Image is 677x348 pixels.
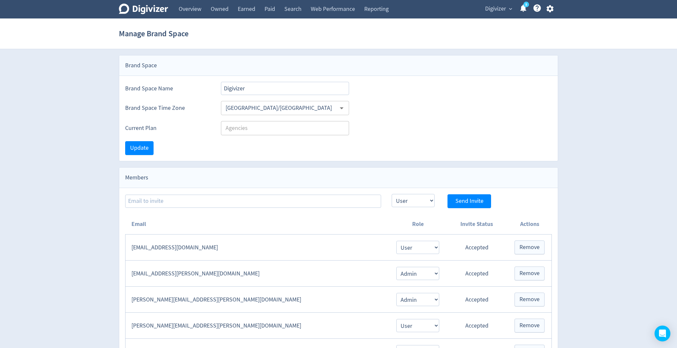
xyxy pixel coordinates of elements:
[515,267,545,280] button: Remove
[446,287,508,313] td: Accepted
[119,23,189,44] h1: Manage Brand Space
[519,323,540,329] span: Remove
[485,4,506,14] span: Digivizer
[655,326,670,341] div: Open Intercom Messenger
[515,319,545,332] button: Remove
[519,244,540,250] span: Remove
[125,124,210,132] label: Current Plan
[221,82,349,95] input: Brand Space
[119,168,558,188] div: Members
[508,214,552,235] th: Actions
[125,235,390,261] td: [EMAIL_ADDRESS][DOMAIN_NAME]
[508,6,514,12] span: expand_more
[446,313,508,339] td: Accepted
[130,145,149,151] span: Update
[525,2,527,7] text: 5
[125,195,381,208] input: Email to invite
[446,261,508,287] td: Accepted
[447,194,491,208] button: Send Invite
[125,287,390,313] td: [PERSON_NAME][EMAIL_ADDRESS][PERSON_NAME][DOMAIN_NAME]
[223,103,336,113] input: Select Timezone
[125,141,154,155] button: Update
[390,214,446,235] th: Role
[483,4,514,14] button: Digivizer
[446,235,508,261] td: Accepted
[119,55,558,76] div: Brand Space
[125,104,210,112] label: Brand Space Time Zone
[519,270,540,276] span: Remove
[337,103,347,113] button: Open
[125,84,210,93] label: Brand Space Name
[125,261,390,287] td: [EMAIL_ADDRESS][PERSON_NAME][DOMAIN_NAME]
[515,240,545,254] button: Remove
[125,214,390,235] th: Email
[515,293,545,306] button: Remove
[455,198,483,204] span: Send Invite
[523,2,529,7] a: 5
[519,297,540,302] span: Remove
[125,313,390,339] td: [PERSON_NAME][EMAIL_ADDRESS][PERSON_NAME][DOMAIN_NAME]
[446,214,508,235] th: Invite Status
